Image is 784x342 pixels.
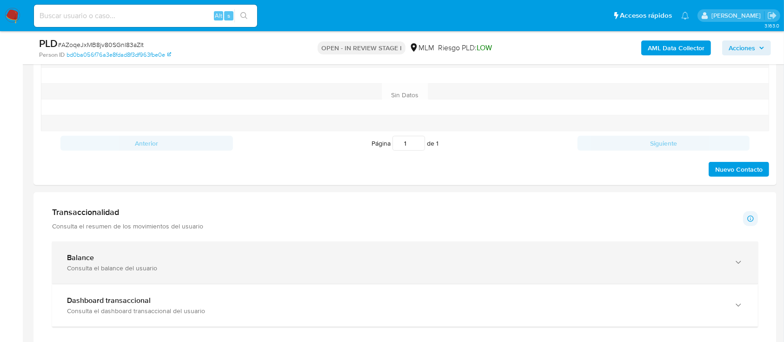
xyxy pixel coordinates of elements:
b: AML Data Collector [648,40,704,55]
button: search-icon [234,9,253,22]
span: 3.163.0 [764,22,779,29]
button: Siguiente [578,136,750,151]
span: Accesos rápidos [620,11,672,20]
span: Nuevo Contacto [715,163,763,176]
div: MLM [409,43,434,53]
button: Anterior [60,136,233,151]
button: AML Data Collector [641,40,711,55]
span: Alt [215,11,222,20]
input: Buscar usuario o caso... [34,10,257,22]
button: Acciones [722,40,771,55]
span: Acciones [729,40,755,55]
span: s [227,11,230,20]
b: PLD [39,36,58,51]
a: bd0ba056f76a3e8fdad8f3df963fbe0e [66,51,171,59]
p: fernando.ftapiamartinez@mercadolibre.com.mx [711,11,764,20]
p: OPEN - IN REVIEW STAGE I [318,41,405,54]
b: Person ID [39,51,65,59]
span: LOW [477,42,492,53]
span: 1 [436,139,439,148]
span: Riesgo PLD: [438,43,492,53]
span: Página de [372,136,439,151]
a: Notificaciones [681,12,689,20]
button: Nuevo Contacto [709,162,769,177]
span: # AZoqeJxMB8jv80SGnI83aZIt [58,40,144,49]
a: Salir [767,11,777,20]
